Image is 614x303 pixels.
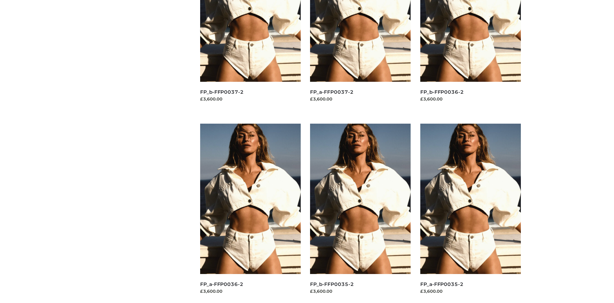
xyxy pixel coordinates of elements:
a: FP_a-FFP0035-2 [420,281,463,287]
a: FP_a-FFP0036-2 [200,281,243,287]
div: £3,600.00 [200,96,301,102]
div: £3,600.00 [310,96,411,102]
div: £3,600.00 [420,288,521,294]
a: FP_b-FFP0037-2 [200,89,244,95]
div: £3,600.00 [420,96,521,102]
a: FP_b-FFP0035-2 [310,281,354,287]
a: FP_b-FFP0036-2 [420,89,464,95]
div: £3,600.00 [200,288,301,294]
a: FP_a-FFP0037-2 [310,89,353,95]
div: £3,600.00 [310,288,411,294]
